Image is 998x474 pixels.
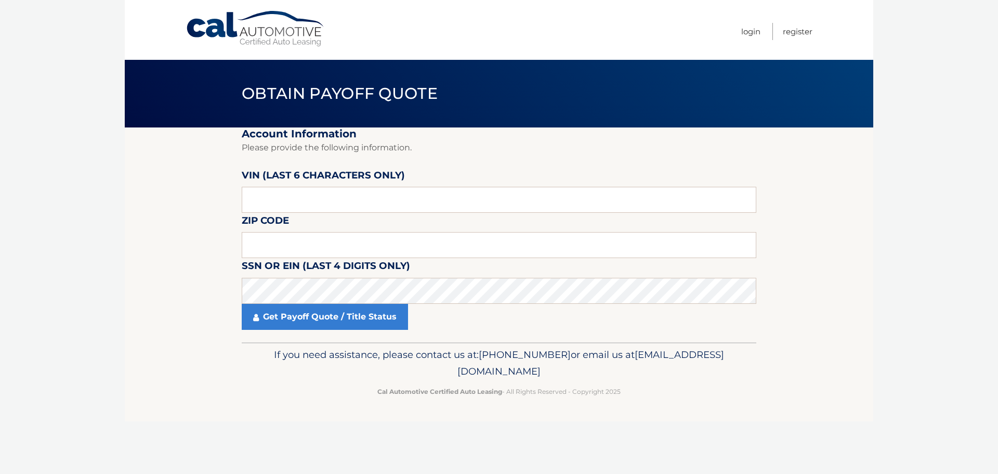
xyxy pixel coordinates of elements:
label: SSN or EIN (last 4 digits only) [242,258,410,277]
p: If you need assistance, please contact us at: or email us at [248,347,750,380]
p: - All Rights Reserved - Copyright 2025 [248,386,750,397]
label: VIN (last 6 characters only) [242,168,405,187]
h2: Account Information [242,127,756,140]
span: [PHONE_NUMBER] [479,349,571,361]
label: Zip Code [242,213,289,232]
a: Get Payoff Quote / Title Status [242,304,408,330]
a: Cal Automotive [186,10,326,47]
span: Obtain Payoff Quote [242,84,438,103]
strong: Cal Automotive Certified Auto Leasing [377,388,502,395]
a: Login [741,23,760,40]
a: Register [783,23,812,40]
p: Please provide the following information. [242,140,756,155]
